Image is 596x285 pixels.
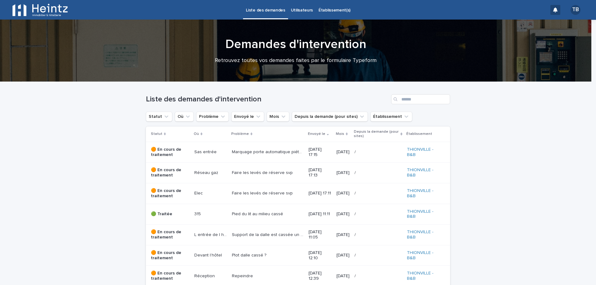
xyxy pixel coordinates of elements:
[146,112,172,122] button: Statut
[151,147,189,158] p: 🟠 En cours de traitement
[194,148,218,155] p: Sas entrée
[336,191,350,196] p: [DATE]
[146,142,450,163] tr: 🟠 En cours de traitementSas entréeSas entrée Marquage porte automatique piétonMarquage porte auto...
[336,131,344,137] p: Mois
[194,131,199,137] p: Où
[309,212,332,217] p: [DATE] 11:11
[146,225,450,245] tr: 🟠 En cours de traitementL entrée de l hôtelL entrée de l hôtel Support de la dalle est cassée un ...
[407,188,440,199] a: THIONVILLE - B&B
[194,272,216,279] p: Réception
[309,191,332,196] p: [DATE] 17:11
[354,128,399,140] p: Depuis la demande (pour sites)
[407,209,440,220] a: THIONVILLE - B&B
[194,169,219,176] p: Réseau gaz
[232,169,294,176] p: Faire les levés de réserve svp
[151,188,189,199] p: 🟠 En cours de traitement
[309,250,332,261] p: [DATE] 12:10
[194,189,204,196] p: Elec
[175,112,194,122] button: Où
[309,167,332,178] p: [DATE] 17:13
[354,272,357,279] p: /
[309,147,332,158] p: [DATE] 17:15
[232,210,284,217] p: Pied du lit au milieu cassé
[232,148,305,155] p: Marquage porte automatique piéton
[232,189,294,196] p: Faire les levés de réserve svp
[336,149,350,155] p: [DATE]
[146,163,450,183] tr: 🟠 En cours de traitementRéseau gazRéseau gaz Faire les levés de réserve svpFaire les levés de rés...
[151,212,189,217] p: 🟢 Traitée
[354,148,357,155] p: /
[308,131,325,137] p: Envoyé le
[370,112,412,122] button: Établissement
[146,204,450,225] tr: 🟢 Traitée315315 Pied du lit au milieu casséPied du lit au milieu cassé [DATE] 11:11[DATE]// THION...
[309,271,332,281] p: [DATE] 12:39
[336,170,350,176] p: [DATE]
[146,95,389,104] h1: Liste des demandes d'intervention
[194,231,228,238] p: L entrée de l hôtel
[194,210,202,217] p: 315
[232,272,254,279] p: Repeindre
[292,112,368,122] button: Depuis la demande (pour sites)
[146,183,450,204] tr: 🟠 En cours de traitementElecElec Faire les levés de réserve svpFaire les levés de réserve svp [DA...
[407,167,440,178] a: THIONVILLE - B&B
[571,5,580,15] div: TB
[151,167,189,178] p: 🟠 En cours de traitement
[232,231,305,238] p: Support de la dalle est cassée un danger pour les clients de l hôtels
[196,112,229,122] button: Problème
[354,189,357,196] p: /
[354,231,357,238] p: /
[267,112,289,122] button: Mois
[391,94,450,104] input: Search
[336,253,350,258] p: [DATE]
[172,57,420,64] p: Retrouvez toutes vos demandes faites par le formulaire Typeform
[12,4,68,16] img: EFlGaIRiOEbp5xoNxufA
[407,250,440,261] a: THIONVILLE - B&B
[407,229,440,240] a: THIONVILLE - B&B
[232,252,268,258] p: Plot dalle cassé ?
[231,131,249,137] p: Problème
[354,252,357,258] p: /
[407,147,440,158] a: THIONVILLE - B&B
[406,131,432,137] p: Établissement
[151,250,189,261] p: 🟠 En cours de traitement
[194,252,223,258] p: Devant l’hôtel
[144,37,448,52] h1: Demandes d'intervention
[336,274,350,279] p: [DATE]
[354,210,357,217] p: /
[146,245,450,266] tr: 🟠 En cours de traitementDevant l’hôtelDevant l’hôtel Plot dalle cassé ?Plot dalle cassé ? [DATE] ...
[231,112,264,122] button: Envoyé le
[354,169,357,176] p: /
[151,229,189,240] p: 🟠 En cours de traitement
[336,212,350,217] p: [DATE]
[407,271,440,281] a: THIONVILLE - B&B
[151,131,162,137] p: Statut
[309,229,332,240] p: [DATE] 11:05
[336,232,350,238] p: [DATE]
[151,271,189,281] p: 🟠 En cours de traitement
